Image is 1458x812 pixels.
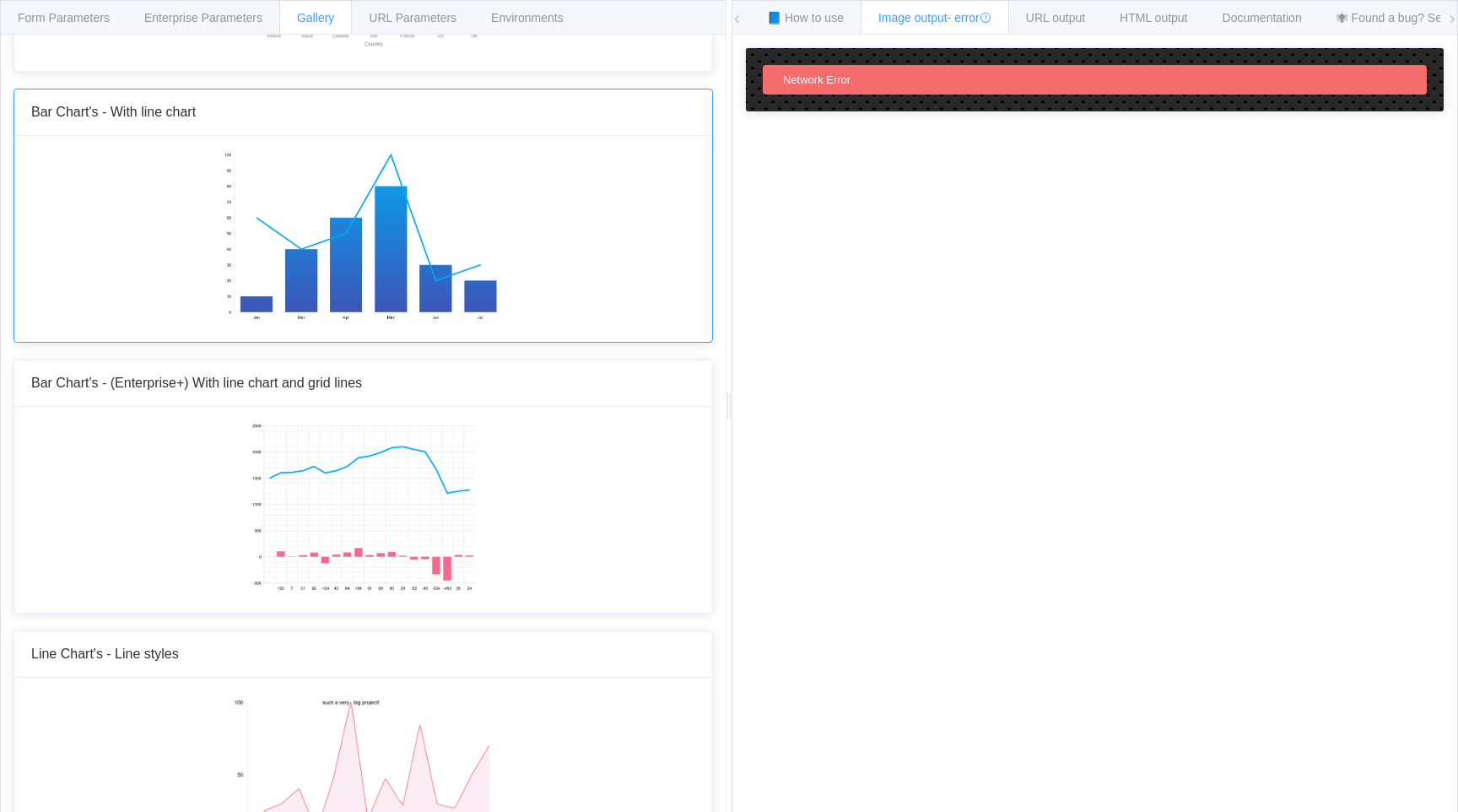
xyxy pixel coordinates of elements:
span: Line Chart's - Line styles [31,647,179,661]
span: HTML output [1120,11,1187,24]
span: Bar Chart's - With line chart [31,105,196,119]
span: URL output [1026,11,1085,24]
span: Image output [878,11,991,24]
span: Environments [491,11,564,24]
span: Enterprise Parameters [144,11,262,24]
img: Static chart exemple [251,424,476,593]
img: Static chart exemple [223,153,504,322]
span: Gallery [297,11,334,24]
span: Form Parameters [18,11,110,24]
span: Bar Chart's - (Enterprise+) With line chart and grid lines [31,376,362,390]
span: - error [948,11,991,24]
span: URL Parameters [369,11,456,24]
span: Network Error [783,73,850,86]
span: Documentation [1223,11,1302,24]
span: 📘 How to use [767,11,844,24]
